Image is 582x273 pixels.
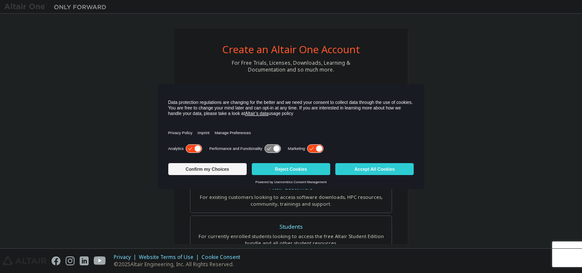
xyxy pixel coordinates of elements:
[4,3,111,11] img: Altair One
[80,256,89,265] img: linkedin.svg
[52,256,61,265] img: facebook.svg
[222,44,360,55] div: Create an Altair One Account
[196,194,386,207] div: For existing customers looking to access software downloads, HPC resources, community, trainings ...
[114,254,139,261] div: Privacy
[66,256,75,265] img: instagram.svg
[232,60,350,73] div: For Free Trials, Licenses, Downloads, Learning & Documentation and so much more.
[202,254,245,261] div: Cookie Consent
[3,256,46,265] img: altair_logo.svg
[196,233,386,247] div: For currently enrolled students looking to access the free Altair Student Edition bundle and all ...
[196,221,386,233] div: Students
[114,261,245,268] p: © 2025 Altair Engineering, Inc. All Rights Reserved.
[94,256,106,265] img: youtube.svg
[139,254,202,261] div: Website Terms of Use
